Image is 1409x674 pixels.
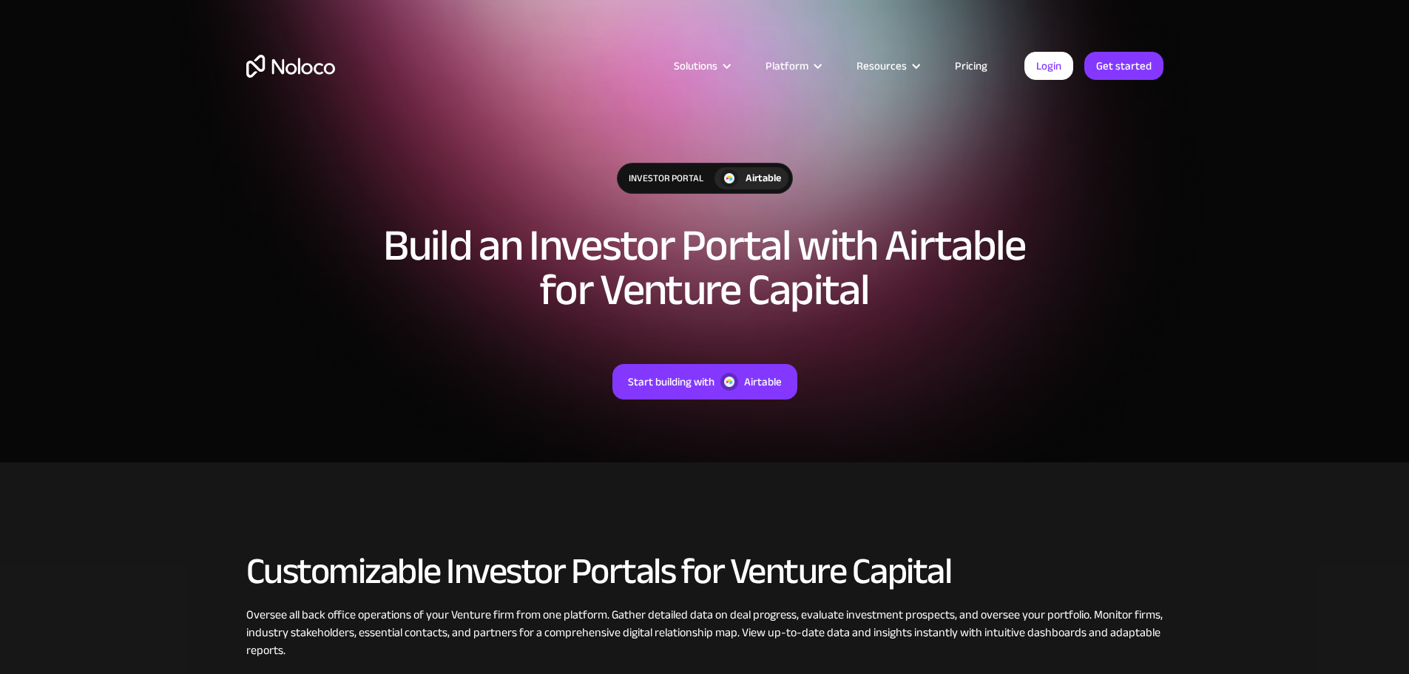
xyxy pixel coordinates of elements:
div: Solutions [655,56,747,75]
h1: Build an Investor Portal with Airtable for Venture Capital [372,223,1038,312]
div: Platform [747,56,838,75]
div: Investor Portal [618,164,714,193]
div: Resources [838,56,936,75]
div: Start building with [628,372,714,391]
div: Airtable [746,170,781,186]
div: Oversee all back office operations of your Venture firm from one platform. Gather detailed data o... [246,606,1163,659]
div: Solutions [674,56,717,75]
h2: Customizable Investor Portals for Venture Capital [246,551,1163,591]
a: Get started [1084,52,1163,80]
a: Start building withAirtable [612,364,797,400]
div: Airtable [744,372,782,391]
a: home [246,55,335,78]
div: Resources [856,56,907,75]
div: Platform [766,56,808,75]
a: Pricing [936,56,1006,75]
a: Login [1024,52,1073,80]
